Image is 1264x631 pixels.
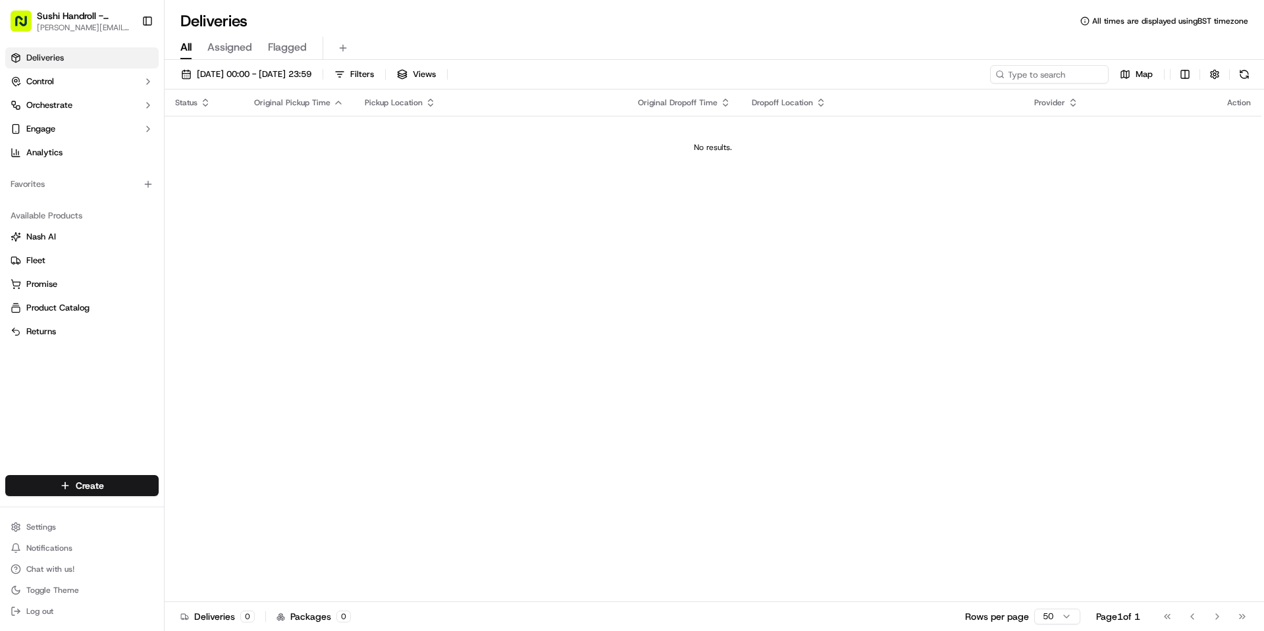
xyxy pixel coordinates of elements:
[5,71,159,92] button: Control
[26,585,79,595] span: Toggle Theme
[350,68,374,80] span: Filters
[26,76,54,88] span: Control
[26,564,74,574] span: Chat with us!
[638,97,718,108] span: Original Dropoff Time
[5,174,159,195] div: Favorites
[965,610,1029,623] p: Rows per page
[5,475,159,496] button: Create
[1235,65,1253,84] button: Refresh
[254,97,330,108] span: Original Pickup Time
[5,274,159,295] button: Promise
[11,326,153,338] a: Returns
[268,39,307,55] span: Flagged
[5,226,159,247] button: Nash AI
[26,255,45,266] span: Fleet
[5,297,159,318] button: Product Catalog
[1092,16,1248,26] span: All times are displayed using BST timezone
[11,255,153,266] a: Fleet
[391,65,442,84] button: Views
[26,52,64,64] span: Deliveries
[26,302,90,314] span: Product Catalog
[180,11,248,32] h1: Deliveries
[990,65,1109,84] input: Type to search
[5,581,159,599] button: Toggle Theme
[180,39,192,55] span: All
[26,147,63,159] span: Analytics
[240,611,255,622] div: 0
[26,522,56,532] span: Settings
[413,68,436,80] span: Views
[175,97,197,108] span: Status
[1096,610,1140,623] div: Page 1 of 1
[276,610,351,623] div: Packages
[365,97,423,108] span: Pickup Location
[37,9,131,22] button: Sushi Handroll - [GEOGRAPHIC_DATA][PERSON_NAME]
[5,560,159,578] button: Chat with us!
[5,5,136,37] button: Sushi Handroll - [GEOGRAPHIC_DATA][PERSON_NAME][PERSON_NAME][EMAIL_ADDRESS][DOMAIN_NAME]
[5,205,159,226] div: Available Products
[1114,65,1159,84] button: Map
[207,39,252,55] span: Assigned
[5,118,159,139] button: Engage
[11,231,153,243] a: Nash AI
[180,610,255,623] div: Deliveries
[5,518,159,536] button: Settings
[76,479,104,492] span: Create
[5,321,159,342] button: Returns
[197,68,311,80] span: [DATE] 00:00 - [DATE] 23:59
[175,65,317,84] button: [DATE] 00:00 - [DATE] 23:59
[37,22,131,33] button: [PERSON_NAME][EMAIL_ADDRESS][DOMAIN_NAME]
[336,611,351,622] div: 0
[1227,97,1251,108] div: Action
[26,278,57,290] span: Promise
[11,302,153,314] a: Product Catalog
[11,278,153,290] a: Promise
[5,95,159,116] button: Orchestrate
[5,539,159,557] button: Notifications
[26,123,55,135] span: Engage
[1034,97,1065,108] span: Provider
[329,65,380,84] button: Filters
[1136,68,1153,80] span: Map
[752,97,813,108] span: Dropoff Location
[5,602,159,620] button: Log out
[26,231,56,243] span: Nash AI
[5,250,159,271] button: Fleet
[26,99,72,111] span: Orchestrate
[170,142,1256,153] div: No results.
[26,606,53,617] span: Log out
[5,142,159,163] a: Analytics
[5,47,159,68] a: Deliveries
[26,543,72,553] span: Notifications
[26,326,56,338] span: Returns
